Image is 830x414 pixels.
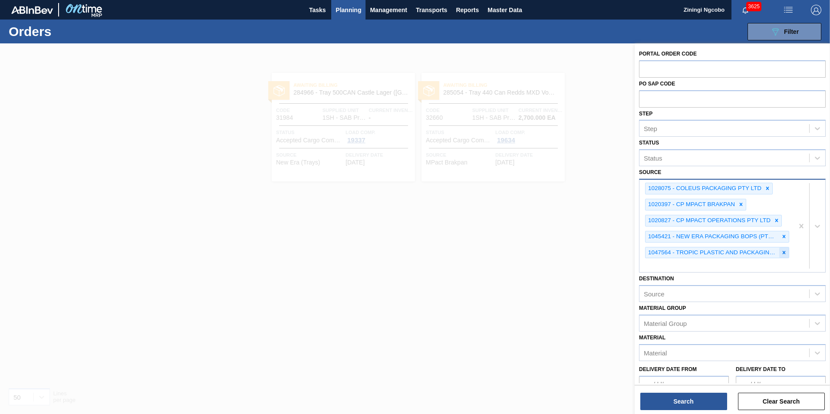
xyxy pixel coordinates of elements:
[646,183,763,194] div: 1028075 - COLEUS PACKAGING PTY LTD
[639,81,675,87] label: PO SAP Code
[456,5,479,15] span: Reports
[736,366,785,372] label: Delivery Date to
[644,125,657,132] div: Step
[639,376,729,393] input: mm/dd/yyyy
[646,215,772,226] div: 1020827 - CP MPACT OPERATIONS PTY LTD
[644,349,667,356] div: Material
[639,305,686,311] label: Material Group
[748,23,821,40] button: Filter
[416,5,447,15] span: Transports
[639,335,665,341] label: Material
[639,366,697,372] label: Delivery Date from
[336,5,361,15] span: Planning
[646,247,779,258] div: 1047564 - TROPIC PLASTIC AND PACKAGING INDUST
[308,5,327,15] span: Tasks
[736,376,826,393] input: mm/dd/yyyy
[644,290,665,298] div: Source
[646,231,779,242] div: 1045421 - NEW ERA PACKAGING BOPS (PTY) LTD
[646,199,736,210] div: 1020397 - CP MPACT BRAKPAN
[811,5,821,15] img: Logout
[639,276,674,282] label: Destination
[639,111,652,117] label: Step
[644,320,687,327] div: Material Group
[9,26,138,36] h1: Orders
[11,6,53,14] img: TNhmsLtSVTkK8tSr43FrP2fwEKptu5GPRR3wAAAABJRU5ErkJggg==
[731,4,759,16] button: Notifications
[487,5,522,15] span: Master Data
[784,28,799,35] span: Filter
[783,5,794,15] img: userActions
[639,51,697,57] label: Portal Order Code
[644,154,662,162] div: Status
[639,169,661,175] label: Source
[639,140,659,146] label: Status
[370,5,407,15] span: Management
[746,2,761,11] span: 3625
